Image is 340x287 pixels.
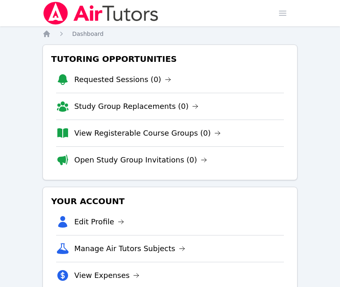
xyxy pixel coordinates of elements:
[74,74,171,85] a: Requested Sessions (0)
[74,101,198,112] a: Study Group Replacements (0)
[74,127,221,139] a: View Registerable Course Groups (0)
[42,2,159,25] img: Air Tutors
[50,52,290,66] h3: Tutoring Opportunities
[74,243,185,254] a: Manage Air Tutors Subjects
[72,30,104,38] a: Dashboard
[42,30,297,38] nav: Breadcrumb
[74,270,139,281] a: View Expenses
[74,216,124,228] a: Edit Profile
[50,194,290,209] h3: Your Account
[72,31,104,37] span: Dashboard
[74,154,207,166] a: Open Study Group Invitations (0)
